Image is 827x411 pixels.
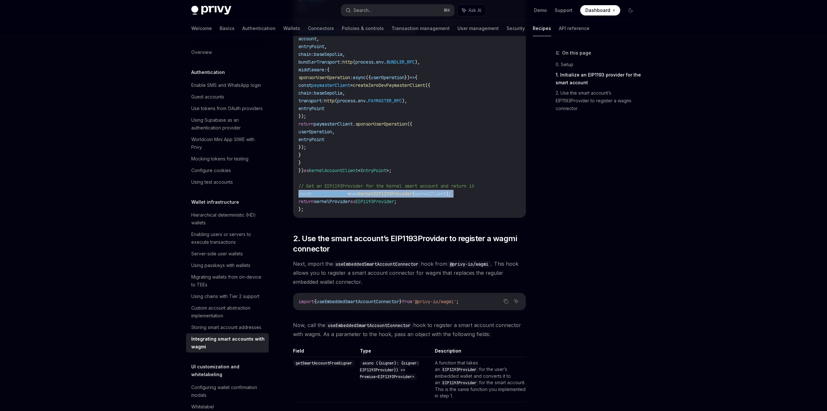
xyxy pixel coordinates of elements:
div: Using test accounts [191,178,233,186]
a: Authentication [242,21,276,36]
h5: UI customization and whitelabeling [191,363,269,378]
a: Wallets [283,21,300,36]
span: 2. Use the smart account’s EIP1193Provider to register a wagmi connector [293,233,526,254]
a: Server-side user wallets [186,248,269,260]
a: Integrating smart accounts with wagmi [186,333,269,353]
span: , [342,90,345,96]
img: dark logo [191,6,231,15]
span: } [298,160,301,166]
span: , [317,36,319,42]
span: userOperation [298,129,332,135]
span: ), [402,98,407,104]
a: Transaction management [392,21,450,36]
span: . [355,98,358,104]
span: transport: [298,98,324,104]
span: process [355,59,373,65]
a: Support [555,7,572,14]
a: Enabling users or servers to execute transactions [186,229,269,248]
th: Description [432,348,526,357]
a: Using chains with Tier 2 support [186,291,269,302]
a: Recipes [533,21,551,36]
span: ( [353,59,355,65]
span: . [373,59,376,65]
span: On this page [562,49,591,57]
div: Worldcoin Mini App SIWE with Privy [191,136,265,151]
a: Guest accounts [186,91,269,103]
div: Use tokens from OAuth providers [191,105,263,112]
span: process [337,98,355,104]
div: Hierarchical deterministic (HD) wallets [191,211,265,227]
span: . [366,98,368,104]
span: async [353,75,366,80]
a: Worldcoin Mini App SIWE with Privy [186,134,269,153]
h5: Wallet infrastructure [191,198,239,206]
span: KernelEIP1193Provider [358,191,412,197]
a: Using Supabase as an authentication provider [186,114,269,134]
span: } [298,152,301,158]
span: , [324,44,327,49]
span: . [353,121,355,127]
span: ; [456,299,459,304]
a: 1. Initialize an EIP1193 provider for the smart account [556,70,641,88]
code: async ({signer}: {signer: EIP1193Provider}) => Promise<EIP1193Provider> [360,360,419,380]
code: EIP1193Provider [440,380,479,386]
div: Storing smart account addresses [191,324,261,331]
span: createZeroDevPaymasterClient [353,82,425,88]
code: @privy-io/wagmi [447,261,491,268]
a: Custom account abstraction implementation [186,302,269,322]
span: ; [394,199,397,204]
span: http [342,59,353,65]
span: BUNDLER_RPC [386,59,415,65]
a: 2. Use the smart account’s EIP1193Provider to register a wagmi connector [556,88,641,114]
span: ({ [425,82,430,88]
div: Guest accounts [191,93,224,101]
span: { [314,299,317,304]
div: Search... [353,6,372,14]
div: Enable SMS and WhatsApp login [191,81,261,89]
span: http [324,98,335,104]
span: { [327,67,330,73]
span: import [298,299,314,304]
span: env [358,98,366,104]
span: ( [412,191,415,197]
div: Enabling users or servers to execute transactions [191,231,265,246]
span: kernelProvider [314,199,350,204]
a: 0. Setup [556,59,641,70]
span: = [348,191,350,197]
span: paymasterClient [311,82,350,88]
div: Custom account abstraction implementation [191,304,265,320]
a: Connectors [308,21,334,36]
span: env [376,59,384,65]
th: Field [293,348,357,357]
span: } [399,299,402,304]
a: Migrating wallets from on-device to TEEs [186,271,269,291]
span: account [298,36,317,42]
span: }; [298,206,304,212]
span: entryPoint [298,137,324,142]
a: Policies & controls [342,21,384,36]
span: entryPoint [298,44,324,49]
span: => [410,75,415,80]
span: as [304,168,309,173]
span: ⌘ K [444,8,450,13]
span: return [298,199,314,204]
span: KernelAccountClient [309,168,358,173]
a: Demo [534,7,547,14]
a: Enable SMS and WhatsApp login [186,79,269,91]
button: Ask AI [512,297,520,305]
span: { [415,75,417,80]
span: ( [335,98,337,104]
button: Ask AI [457,5,486,16]
div: Configure cookies [191,167,231,174]
span: ({ [366,75,371,80]
div: Overview [191,48,212,56]
div: Mocking tokens for testing [191,155,248,163]
a: Use tokens from OAuth providers [186,103,269,114]
a: Basics [220,21,235,36]
span: chain: [298,90,314,96]
a: Hierarchical deterministic (HD) wallets [186,209,269,229]
span: : [350,75,353,80]
div: Using chains with Tier 2 support [191,293,259,300]
div: Using Supabase as an authentication provider [191,116,265,132]
span: kernelProvider [311,191,348,197]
